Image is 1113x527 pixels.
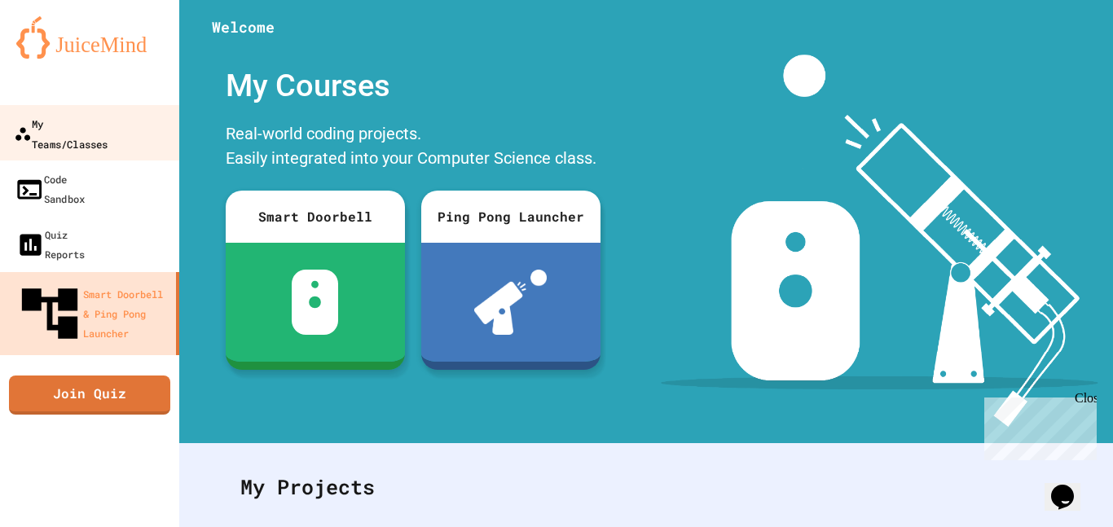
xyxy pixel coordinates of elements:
div: Code Sandbox [15,169,85,209]
a: Join Quiz [9,375,170,415]
div: My Projects [224,455,1068,519]
div: Ping Pong Launcher [421,191,600,243]
div: Smart Doorbell [226,191,405,243]
div: My Teams/Classes [14,113,108,153]
div: Smart Doorbell & Ping Pong Launcher [16,280,169,347]
div: Chat with us now!Close [7,7,112,103]
iframe: chat widget [978,391,1097,460]
div: My Courses [218,55,609,117]
div: Real-world coding projects. Easily integrated into your Computer Science class. [218,117,609,178]
img: logo-orange.svg [16,16,163,59]
iframe: chat widget [1045,462,1097,511]
div: Quiz Reports [16,225,85,264]
img: banner-image-my-projects.png [661,55,1098,427]
img: sdb-white.svg [292,270,338,335]
img: ppl-with-ball.png [474,270,547,335]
